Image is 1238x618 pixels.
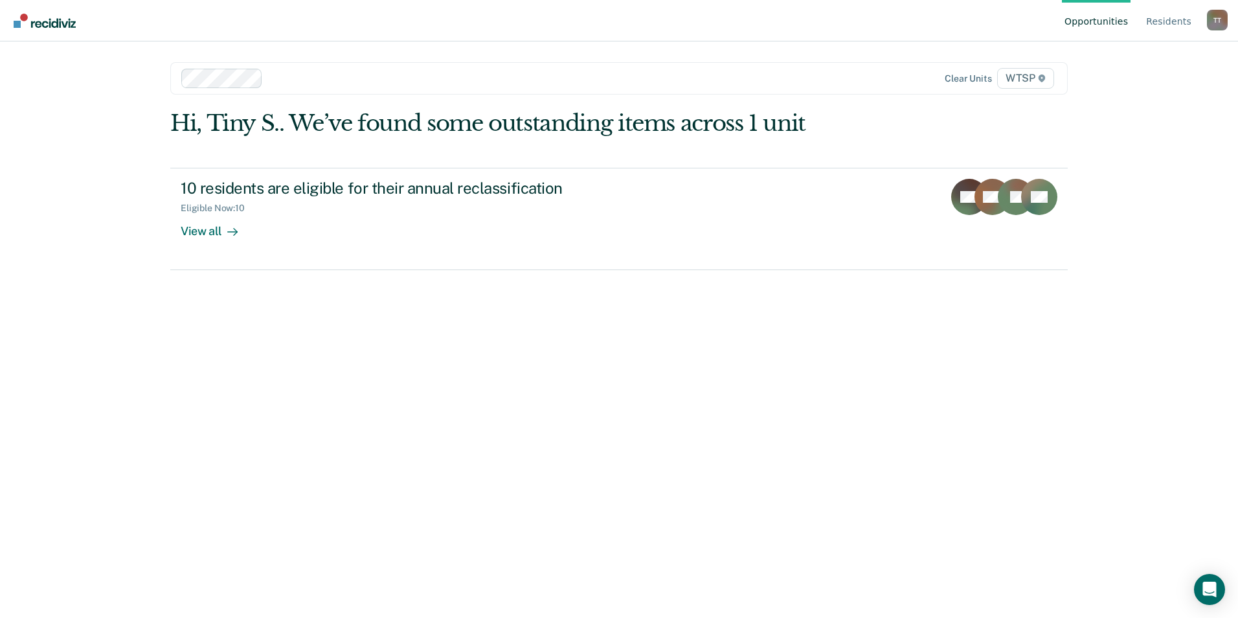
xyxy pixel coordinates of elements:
[945,73,992,84] div: Clear units
[170,168,1068,270] a: 10 residents are eligible for their annual reclassificationEligible Now:10View all
[181,213,253,238] div: View all
[181,203,255,214] div: Eligible Now : 10
[14,14,76,28] img: Recidiviz
[1207,10,1228,30] button: Profile dropdown button
[1207,10,1228,30] div: T T
[997,68,1054,89] span: WTSP
[181,179,635,198] div: 10 residents are eligible for their annual reclassification
[170,110,888,137] div: Hi, Tiny S.. We’ve found some outstanding items across 1 unit
[1194,574,1225,605] div: Open Intercom Messenger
